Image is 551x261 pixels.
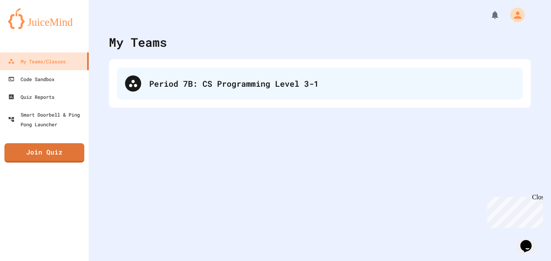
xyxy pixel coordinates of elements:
[8,56,66,66] div: My Teams/Classes
[8,92,54,102] div: Quiz Reports
[484,194,543,228] iframe: chat widget
[8,8,81,29] img: logo-orange.svg
[475,8,502,22] div: My Notifications
[4,143,84,163] a: Join Quiz
[149,77,515,90] div: Period 7B: CS Programming Level 3-1
[117,67,523,100] div: Period 7B: CS Programming Level 3-1
[8,110,86,129] div: Smart Doorbell & Ping Pong Launcher
[517,229,543,253] iframe: chat widget
[502,6,527,24] div: My Account
[3,3,56,51] div: Chat with us now!Close
[8,74,54,84] div: Code Sandbox
[109,33,167,51] div: My Teams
